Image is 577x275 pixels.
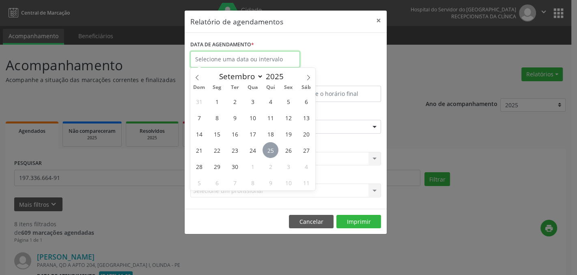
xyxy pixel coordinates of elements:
[280,85,297,90] span: Sex
[263,110,278,126] span: Setembro 11, 2025
[280,142,296,158] span: Setembro 26, 2025
[298,126,314,142] span: Setembro 20, 2025
[209,110,225,126] span: Setembro 8, 2025
[244,85,262,90] span: Qua
[190,51,300,67] input: Selecione uma data ou intervalo
[245,175,261,191] span: Outubro 8, 2025
[280,126,296,142] span: Setembro 19, 2025
[263,175,278,191] span: Outubro 9, 2025
[280,175,296,191] span: Outubro 10, 2025
[280,110,296,126] span: Setembro 12, 2025
[263,93,278,109] span: Setembro 4, 2025
[263,71,290,82] input: Year
[245,142,261,158] span: Setembro 24, 2025
[227,110,243,126] span: Setembro 9, 2025
[191,158,207,174] span: Setembro 28, 2025
[190,85,208,90] span: Dom
[288,86,381,102] input: Selecione o horário final
[191,93,207,109] span: Agosto 31, 2025
[370,11,387,30] button: Close
[298,142,314,158] span: Setembro 27, 2025
[298,110,314,126] span: Setembro 13, 2025
[191,110,207,126] span: Setembro 7, 2025
[245,93,261,109] span: Setembro 3, 2025
[227,158,243,174] span: Setembro 30, 2025
[263,126,278,142] span: Setembro 18, 2025
[191,175,207,191] span: Outubro 5, 2025
[245,158,261,174] span: Outubro 1, 2025
[191,142,207,158] span: Setembro 21, 2025
[190,39,254,51] label: DATA DE AGENDAMENTO
[209,175,225,191] span: Outubro 6, 2025
[209,142,225,158] span: Setembro 22, 2025
[190,16,283,27] h5: Relatório de agendamentos
[336,215,381,229] button: Imprimir
[263,158,278,174] span: Outubro 2, 2025
[227,93,243,109] span: Setembro 2, 2025
[226,85,244,90] span: Ter
[227,175,243,191] span: Outubro 7, 2025
[208,85,226,90] span: Seg
[298,175,314,191] span: Outubro 11, 2025
[245,126,261,142] span: Setembro 17, 2025
[227,126,243,142] span: Setembro 16, 2025
[298,93,314,109] span: Setembro 6, 2025
[245,110,261,126] span: Setembro 10, 2025
[209,126,225,142] span: Setembro 15, 2025
[209,158,225,174] span: Setembro 29, 2025
[263,142,278,158] span: Setembro 25, 2025
[209,93,225,109] span: Setembro 1, 2025
[298,158,314,174] span: Outubro 4, 2025
[289,215,334,229] button: Cancelar
[280,158,296,174] span: Outubro 3, 2025
[280,93,296,109] span: Setembro 5, 2025
[191,126,207,142] span: Setembro 14, 2025
[288,73,381,86] label: ATÉ
[297,85,315,90] span: Sáb
[262,85,280,90] span: Qui
[215,71,264,82] select: Month
[227,142,243,158] span: Setembro 23, 2025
